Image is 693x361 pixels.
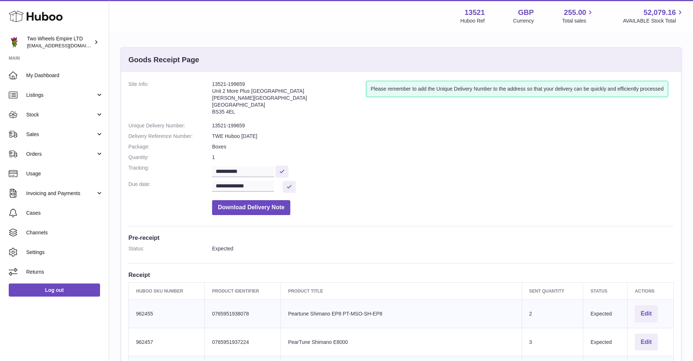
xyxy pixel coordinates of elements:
span: Settings [26,249,103,256]
span: Returns [26,269,103,275]
td: 0765951938078 [204,299,280,328]
span: Invoicing and Payments [26,190,96,197]
td: 962457 [129,328,205,356]
span: Stock [26,111,96,118]
td: 2 [522,299,583,328]
dt: Delivery Reference Number: [128,133,212,140]
th: Product Identifier [204,282,280,299]
dd: TWE Huboo [DATE] [212,133,674,140]
th: Actions [628,282,674,299]
span: 52,079.16 [644,8,676,17]
div: Please remember to add the Unique Delivery Number to the address so that your delivery can be qui... [366,81,668,97]
span: [EMAIL_ADDRESS][DOMAIN_NAME] [27,43,107,48]
span: Sales [26,131,96,138]
span: Channels [26,229,103,236]
th: Status [583,282,628,299]
td: Expected [583,328,628,356]
dd: Boxes [212,143,674,150]
a: 255.00 Total sales [562,8,594,24]
dt: Site Info: [128,81,212,119]
dd: 13521-199659 [212,122,674,129]
div: Currency [513,17,534,24]
td: 962455 [129,299,205,328]
div: Huboo Ref [461,17,485,24]
th: Product title [280,282,522,299]
button: Download Delivery Note [212,200,290,215]
dt: Unique Delivery Number: [128,122,212,129]
dt: Status: [128,245,212,252]
span: My Dashboard [26,72,103,79]
dt: Package: [128,143,212,150]
dt: Tracking: [128,164,212,177]
h3: Receipt [128,271,674,279]
address: 13521-199659 Unit 2 More Plus [GEOGRAPHIC_DATA] [PERSON_NAME][GEOGRAPHIC_DATA] [GEOGRAPHIC_DATA] ... [212,81,366,119]
span: AVAILABLE Stock Total [623,17,684,24]
dd: 1 [212,154,674,161]
button: Edit [635,305,657,322]
button: Edit [635,334,657,351]
h3: Pre-receipt [128,234,674,242]
span: Total sales [562,17,594,24]
dt: Quantity: [128,154,212,161]
span: Cases [26,210,103,217]
dd: Expected [212,245,674,252]
td: 3 [522,328,583,356]
span: Orders [26,151,96,158]
strong: GBP [518,8,534,17]
span: Usage [26,170,103,177]
td: Peartune Shimano EP8 PT-MSO-SH-EP8 [280,299,522,328]
td: Expected [583,299,628,328]
strong: 13521 [465,8,485,17]
a: 52,079.16 AVAILABLE Stock Total [623,8,684,24]
div: Two Wheels Empire LTD [27,35,92,49]
td: 0765951937224 [204,328,280,356]
a: Log out [9,283,100,297]
img: justas@twowheelsempire.com [9,37,20,48]
h3: Goods Receipt Page [128,55,199,65]
span: Listings [26,92,96,99]
th: Sent Quantity [522,282,583,299]
span: 255.00 [564,8,586,17]
th: Huboo SKU Number [129,282,205,299]
dt: Due date: [128,181,212,193]
td: PearTune Shimano E8000 [280,328,522,356]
